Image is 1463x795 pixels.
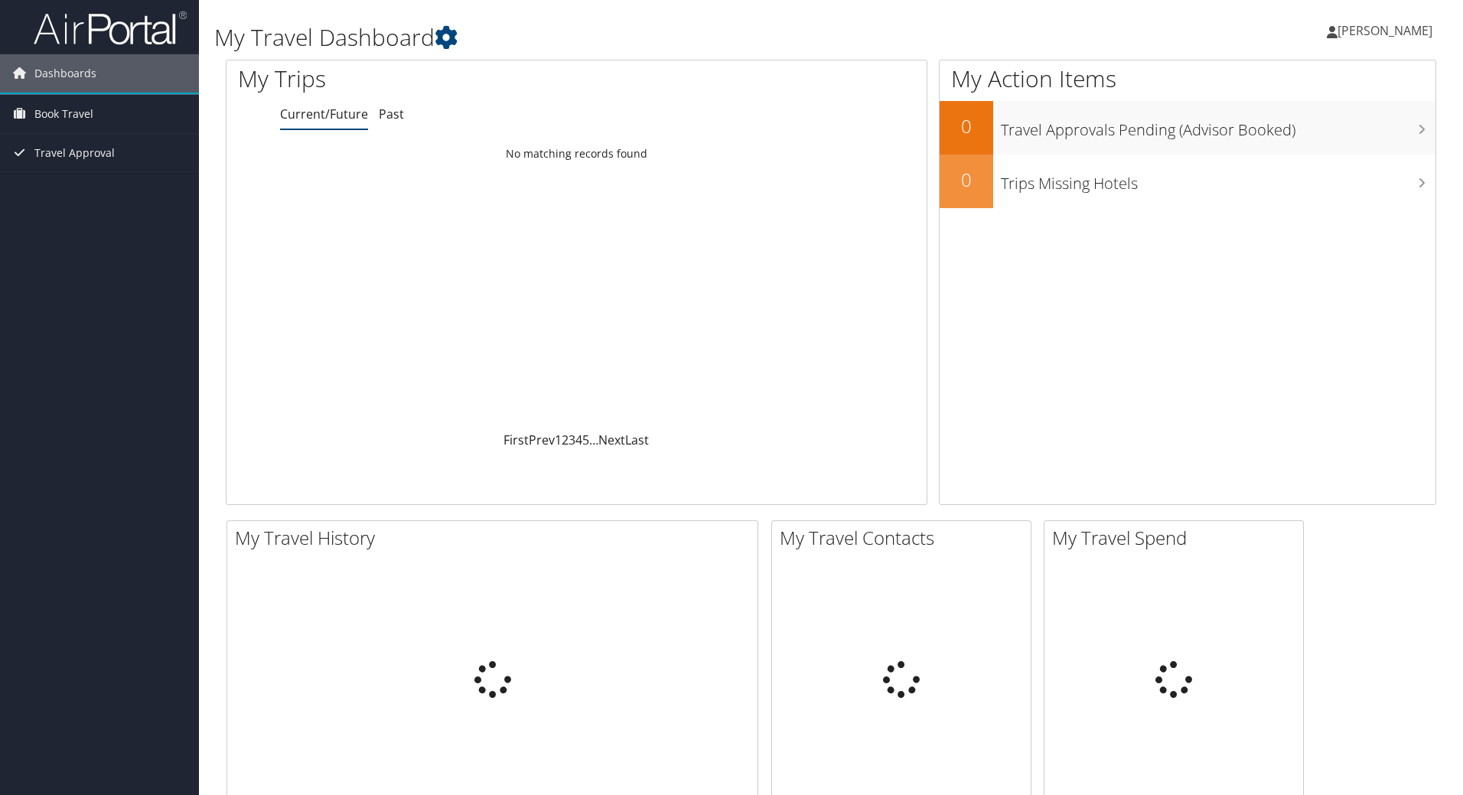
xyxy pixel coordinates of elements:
a: Last [625,432,649,448]
h3: Travel Approvals Pending (Advisor Booked) [1001,112,1435,141]
a: 3 [569,432,575,448]
td: No matching records found [226,140,927,168]
span: Dashboards [34,54,96,93]
span: Travel Approval [34,134,115,172]
a: Prev [529,432,555,448]
a: 5 [582,432,589,448]
h3: Trips Missing Hotels [1001,165,1435,194]
h1: My Travel Dashboard [214,21,1037,54]
span: [PERSON_NAME] [1338,22,1432,39]
img: airportal-logo.png [34,10,187,46]
a: Current/Future [280,106,368,122]
h1: My Action Items [940,63,1435,95]
h2: 0 [940,113,993,139]
h2: 0 [940,167,993,193]
a: Past [379,106,404,122]
a: [PERSON_NAME] [1327,8,1448,54]
h1: My Trips [238,63,624,95]
a: 1 [555,432,562,448]
span: Book Travel [34,95,93,133]
a: 4 [575,432,582,448]
a: 2 [562,432,569,448]
h2: My Travel Contacts [780,525,1031,551]
a: 0Trips Missing Hotels [940,155,1435,208]
a: Next [598,432,625,448]
span: … [589,432,598,448]
a: First [503,432,529,448]
h2: My Travel Spend [1052,525,1303,551]
a: 0Travel Approvals Pending (Advisor Booked) [940,101,1435,155]
h2: My Travel History [235,525,758,551]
